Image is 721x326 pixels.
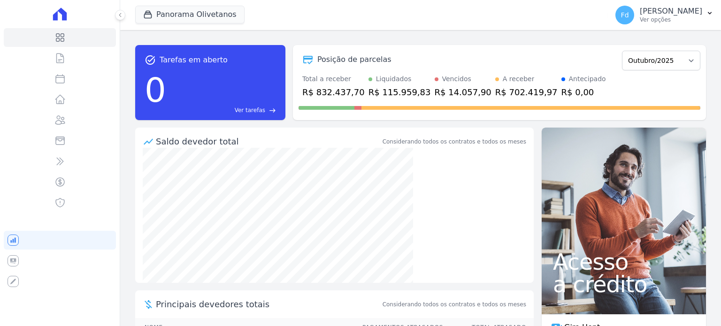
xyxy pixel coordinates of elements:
[156,298,381,311] span: Principais devedores totais
[135,6,245,23] button: Panorama Olivetanos
[269,107,276,114] span: east
[383,300,526,309] span: Considerando todos os contratos e todos os meses
[317,54,391,65] div: Posição de parcelas
[376,74,412,84] div: Liquidados
[640,7,702,16] p: [PERSON_NAME]
[608,2,721,28] button: Fd [PERSON_NAME] Ver opções
[553,273,695,296] span: a crédito
[495,86,558,99] div: R$ 702.419,97
[383,137,526,146] div: Considerando todos os contratos e todos os meses
[145,66,166,114] div: 0
[302,74,365,84] div: Total a receber
[640,16,702,23] p: Ver opções
[160,54,228,66] span: Tarefas em aberto
[435,86,491,99] div: R$ 14.057,90
[621,12,629,18] span: Fd
[368,86,431,99] div: R$ 115.959,83
[561,86,606,99] div: R$ 0,00
[569,74,606,84] div: Antecipado
[145,54,156,66] span: task_alt
[235,106,265,114] span: Ver tarefas
[302,86,365,99] div: R$ 832.437,70
[503,74,535,84] div: A receber
[442,74,471,84] div: Vencidos
[170,106,276,114] a: Ver tarefas east
[156,135,381,148] div: Saldo devedor total
[553,250,695,273] span: Acesso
